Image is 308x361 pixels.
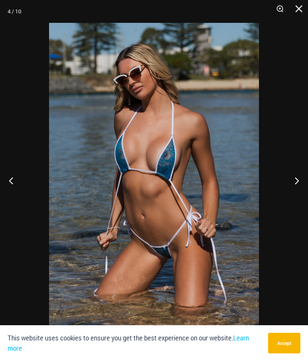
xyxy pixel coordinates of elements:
[279,161,308,200] button: Next
[8,334,249,352] a: Learn more
[268,333,300,353] button: Accept
[8,333,262,353] p: This website uses cookies to ensure you get the best experience on our website.
[49,23,259,338] img: Waves Breaking Ocean 312 Top 456 Bottom 10
[8,6,21,17] div: 4 / 10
